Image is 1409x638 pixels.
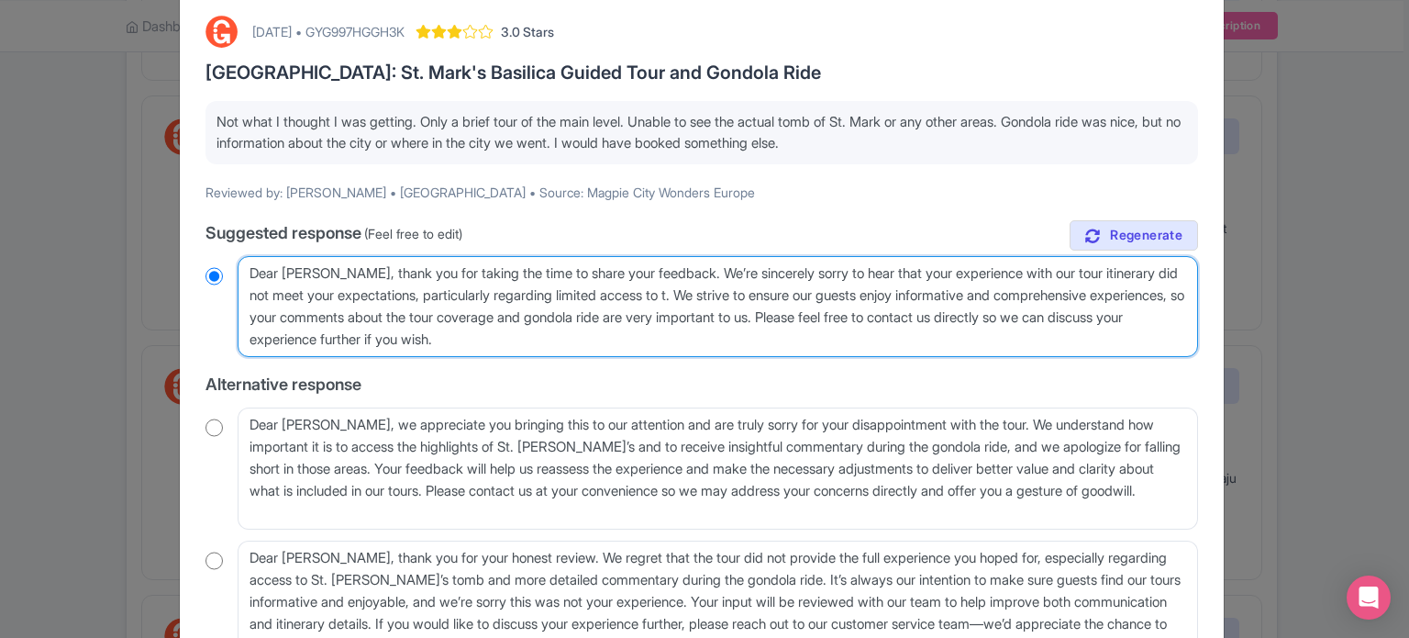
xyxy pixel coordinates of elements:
span: Regenerate [1110,227,1182,244]
h3: [GEOGRAPHIC_DATA]: St. Mark's Basilica Guided Tour and Gondola Ride [205,62,1198,83]
p: Not what I thought I was getting. Only a brief tour of the main level. Unable to see the actual t... [216,112,1187,153]
textarea: Dear [PERSON_NAME], thank you for taking the time to share your feedback. We’re sincerely sorry t... [238,256,1198,357]
img: GetYourGuide Logo [205,16,238,48]
div: [DATE] • GYG997HGGH3K [252,22,405,41]
span: Alternative response [205,375,361,394]
a: Regenerate [1070,220,1198,251]
textarea: Dear [PERSON_NAME], we appreciate you bringing this to our attention and are truly sorry for your... [238,408,1198,531]
span: Suggested response [205,223,361,242]
p: Reviewed by: [PERSON_NAME] • [GEOGRAPHIC_DATA] • Source: Magpie City Wonders Europe [205,183,1198,202]
span: 3.0 Stars [501,22,554,41]
span: (Feel free to edit) [364,226,462,241]
div: Open Intercom Messenger [1347,576,1391,620]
